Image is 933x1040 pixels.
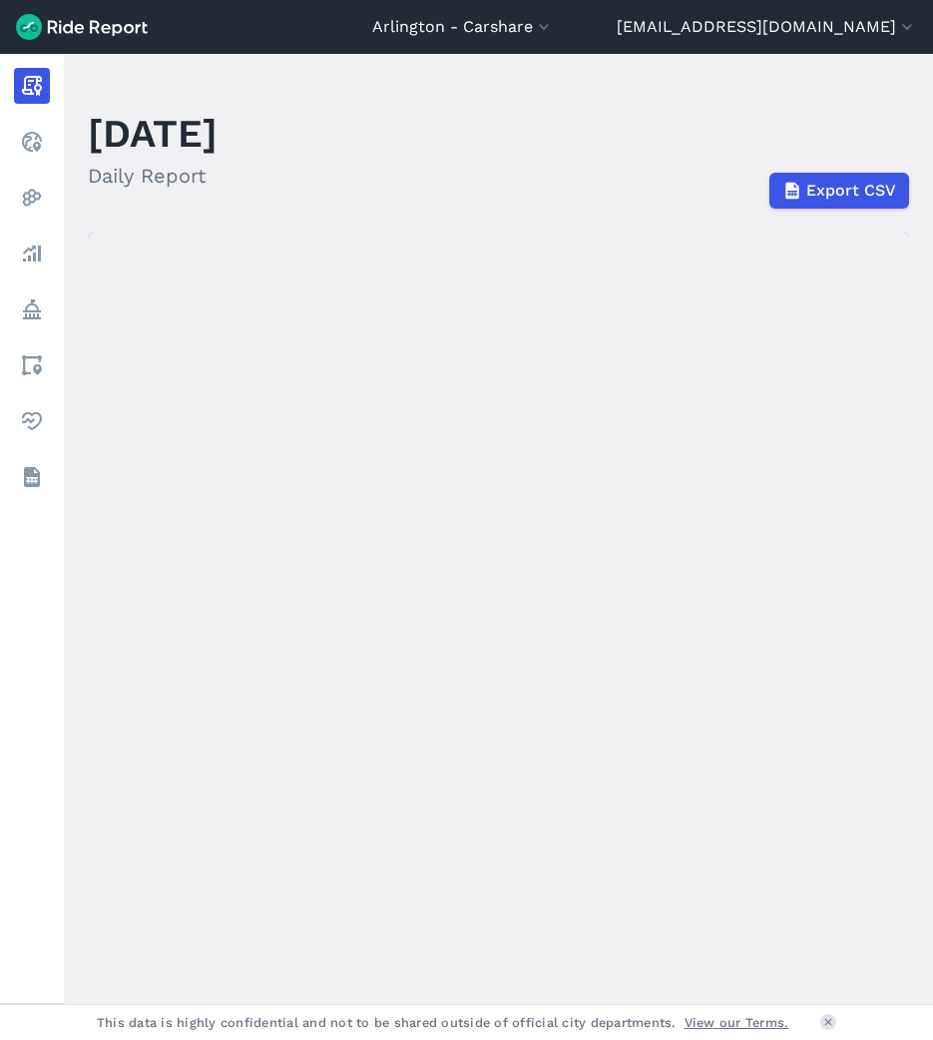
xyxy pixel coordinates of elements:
[14,68,50,104] a: Report
[14,347,50,383] a: Areas
[88,106,218,161] h1: [DATE]
[14,459,50,495] a: Datasets
[14,124,50,160] a: Realtime
[14,403,50,439] a: Health
[769,173,909,209] button: Export CSV
[14,291,50,327] a: Policy
[16,14,148,40] img: Ride Report
[14,236,50,271] a: Analyze
[685,1013,789,1032] a: View our Terms.
[88,161,218,191] h2: Daily Report
[372,15,554,39] button: Arlington - Carshare
[14,180,50,216] a: Heatmaps
[617,15,917,39] button: [EMAIL_ADDRESS][DOMAIN_NAME]
[806,179,896,203] span: Export CSV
